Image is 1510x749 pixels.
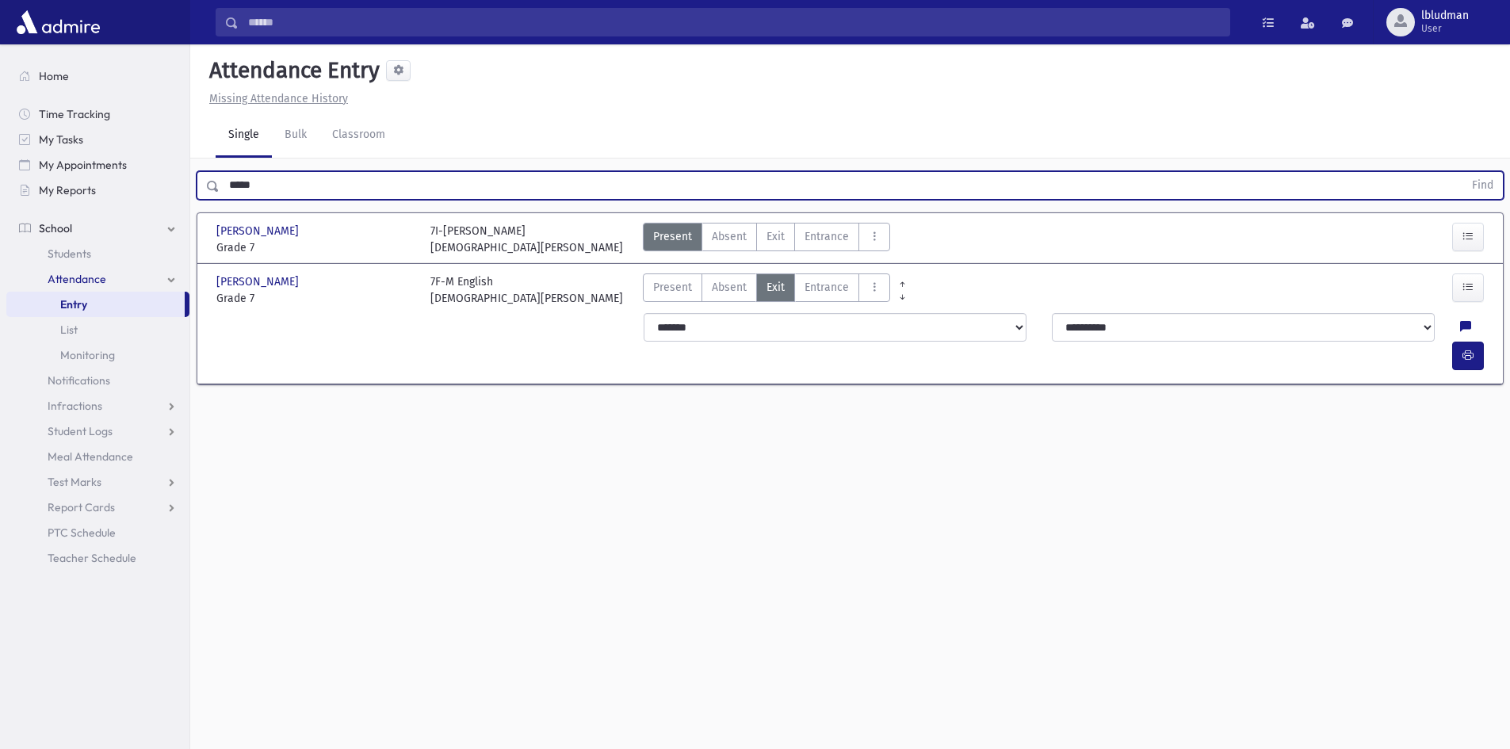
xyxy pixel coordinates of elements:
[48,272,106,286] span: Attendance
[39,107,110,121] span: Time Tracking
[39,221,72,235] span: School
[1462,172,1503,199] button: Find
[48,525,116,540] span: PTC Schedule
[1421,22,1469,35] span: User
[805,228,849,245] span: Entrance
[712,279,747,296] span: Absent
[60,348,115,362] span: Monitoring
[39,158,127,172] span: My Appointments
[48,475,101,489] span: Test Marks
[48,424,113,438] span: Student Logs
[216,239,415,256] span: Grade 7
[643,273,890,307] div: AttTypes
[6,101,189,127] a: Time Tracking
[6,545,189,571] a: Teacher Schedule
[13,6,104,38] img: AdmirePro
[216,290,415,307] span: Grade 7
[6,444,189,469] a: Meal Attendance
[6,317,189,342] a: List
[216,223,302,239] span: [PERSON_NAME]
[6,241,189,266] a: Students
[6,469,189,495] a: Test Marks
[6,495,189,520] a: Report Cards
[653,228,692,245] span: Present
[6,368,189,393] a: Notifications
[766,279,785,296] span: Exit
[6,152,189,178] a: My Appointments
[6,393,189,418] a: Infractions
[203,57,380,84] h5: Attendance Entry
[1421,10,1469,22] span: lbludman
[6,418,189,444] a: Student Logs
[48,246,91,261] span: Students
[430,273,623,307] div: 7F-M English [DEMOGRAPHIC_DATA][PERSON_NAME]
[6,292,185,317] a: Entry
[216,273,302,290] span: [PERSON_NAME]
[39,69,69,83] span: Home
[60,323,78,337] span: List
[319,113,398,158] a: Classroom
[6,520,189,545] a: PTC Schedule
[653,279,692,296] span: Present
[6,266,189,292] a: Attendance
[48,551,136,565] span: Teacher Schedule
[766,228,785,245] span: Exit
[805,279,849,296] span: Entrance
[48,399,102,413] span: Infractions
[239,8,1229,36] input: Search
[6,127,189,152] a: My Tasks
[6,63,189,89] a: Home
[430,223,623,256] div: 7I-[PERSON_NAME] [DEMOGRAPHIC_DATA][PERSON_NAME]
[39,132,83,147] span: My Tasks
[643,223,890,256] div: AttTypes
[39,183,96,197] span: My Reports
[48,373,110,388] span: Notifications
[203,92,348,105] a: Missing Attendance History
[272,113,319,158] a: Bulk
[209,92,348,105] u: Missing Attendance History
[6,178,189,203] a: My Reports
[712,228,747,245] span: Absent
[6,216,189,241] a: School
[48,449,133,464] span: Meal Attendance
[60,297,87,311] span: Entry
[6,342,189,368] a: Monitoring
[48,500,115,514] span: Report Cards
[216,113,272,158] a: Single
